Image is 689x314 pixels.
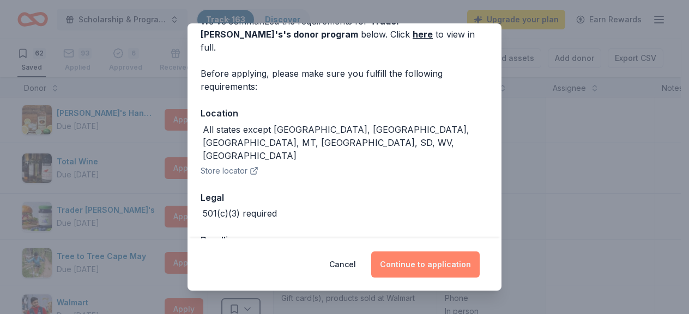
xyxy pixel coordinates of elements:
div: 501(c)(3) required [203,207,277,220]
div: Deadline [201,233,488,247]
div: Legal [201,190,488,205]
a: here [413,28,433,41]
button: Continue to application [371,251,480,278]
button: Cancel [329,251,356,278]
div: Location [201,106,488,120]
div: We've summarized the requirements for below. Click to view in full. [201,15,488,54]
div: Before applying, please make sure you fulfill the following requirements: [201,67,488,93]
button: Store locator [201,164,258,177]
div: All states except [GEOGRAPHIC_DATA], [GEOGRAPHIC_DATA], [GEOGRAPHIC_DATA], MT, [GEOGRAPHIC_DATA],... [203,123,488,162]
